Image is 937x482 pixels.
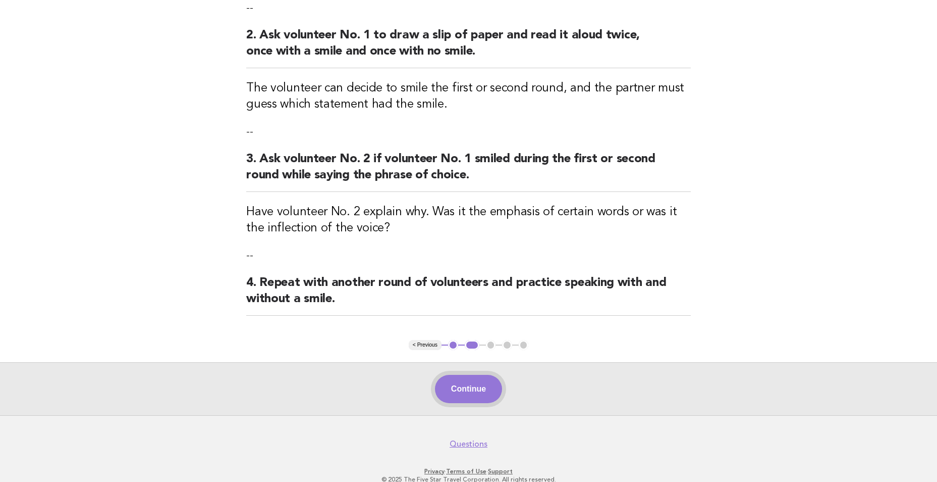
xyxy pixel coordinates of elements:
[450,439,487,449] a: Questions
[246,204,691,236] h3: Have volunteer No. 2 explain why. Was it the emphasis of certain words or was it the inflection o...
[446,468,486,475] a: Terms of Use
[465,340,479,350] button: 2
[435,375,502,403] button: Continue
[424,468,445,475] a: Privacy
[246,275,691,316] h2: 4. Repeat with another round of volunteers and practice speaking with and without a smile.
[246,125,691,139] p: --
[246,249,691,263] p: --
[246,27,691,68] h2: 2. Ask volunteer No. 1 to draw a slip of paper and read it aloud twice, once with a smile and onc...
[448,340,458,350] button: 1
[246,1,691,15] p: --
[246,151,691,192] h2: 3. Ask volunteer No. 2 if volunteer No. 1 smiled during the first or second round while saying th...
[246,80,691,113] h3: The volunteer can decide to smile the first or second round, and the partner must guess which sta...
[160,467,778,475] p: · ·
[488,468,513,475] a: Support
[409,340,442,350] button: < Previous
